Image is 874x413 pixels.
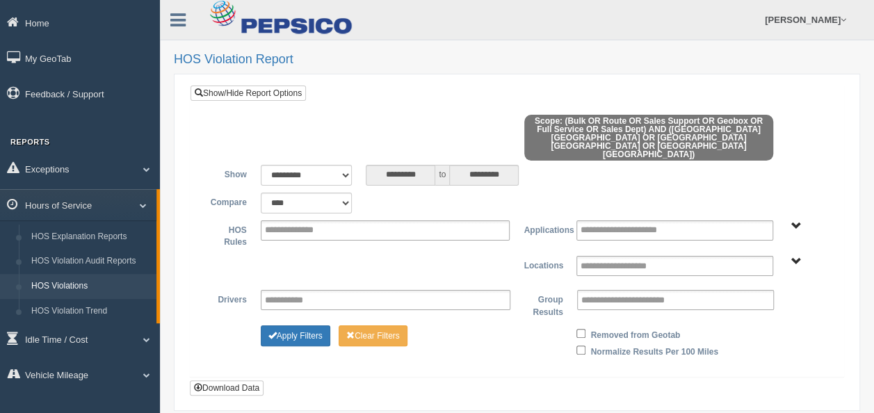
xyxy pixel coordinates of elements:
[590,342,718,359] label: Normalize Results Per 100 Miles
[590,325,680,342] label: Removed from Geotab
[435,165,449,186] span: to
[201,220,254,249] label: HOS Rules
[339,325,407,346] button: Change Filter Options
[517,220,569,237] label: Applications
[25,249,156,274] a: HOS Violation Audit Reports
[261,325,330,346] button: Change Filter Options
[201,290,254,307] label: Drivers
[517,290,570,318] label: Group Results
[174,53,860,67] h2: HOS Violation Report
[190,380,264,396] button: Download Data
[25,299,156,324] a: HOS Violation Trend
[25,225,156,250] a: HOS Explanation Reports
[524,115,774,161] span: Scope: (Bulk OR Route OR Sales Support OR Geobox OR Full Service OR Sales Dept) AND ([GEOGRAPHIC_...
[517,256,570,273] label: Locations
[201,165,254,181] label: Show
[25,274,156,299] a: HOS Violations
[191,86,306,101] a: Show/Hide Report Options
[201,193,254,209] label: Compare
